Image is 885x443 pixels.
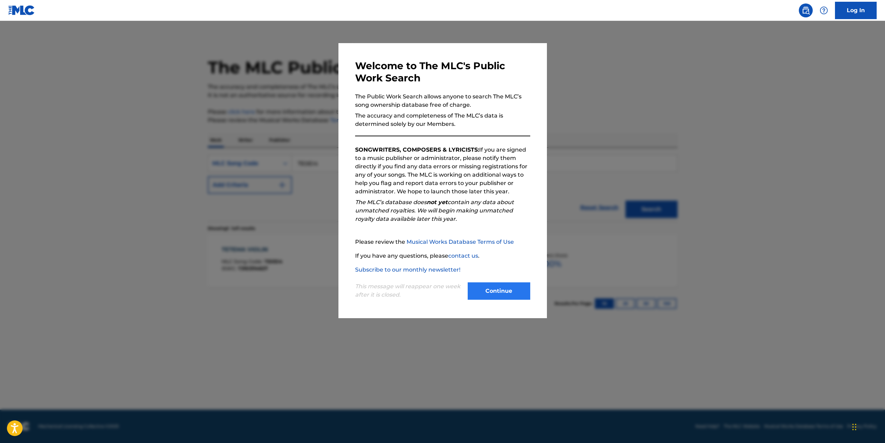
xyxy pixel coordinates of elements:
[355,112,530,128] p: The accuracy and completeness of The MLC’s data is determined solely by our Members.
[355,238,530,246] p: Please review the
[355,199,514,222] em: The MLC’s database does contain any data about unmatched royalties. We will begin making unmatche...
[835,2,877,19] a: Log In
[850,410,885,443] iframe: Chat Widget
[355,282,464,299] p: This message will reappear one week after it is closed.
[799,3,813,17] a: Public Search
[852,417,857,437] div: Drag
[407,239,514,245] a: Musical Works Database Terms of Use
[355,146,530,196] p: If you are signed to a music publisher or administrator, please notify them directly if you find ...
[8,5,35,15] img: MLC Logo
[355,92,530,109] p: The Public Work Search allows anyone to search The MLC’s song ownership database free of charge.
[448,252,478,259] a: contact us
[468,282,530,300] button: Continue
[802,6,810,15] img: search
[427,199,448,206] strong: not yet
[355,266,460,273] a: Subscribe to our monthly newsletter!
[355,146,479,153] strong: SONGWRITERS, COMPOSERS & LYRICISTS:
[355,252,530,260] p: If you have any questions, please .
[817,3,831,17] div: Help
[355,60,530,84] h3: Welcome to The MLC's Public Work Search
[820,6,828,15] img: help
